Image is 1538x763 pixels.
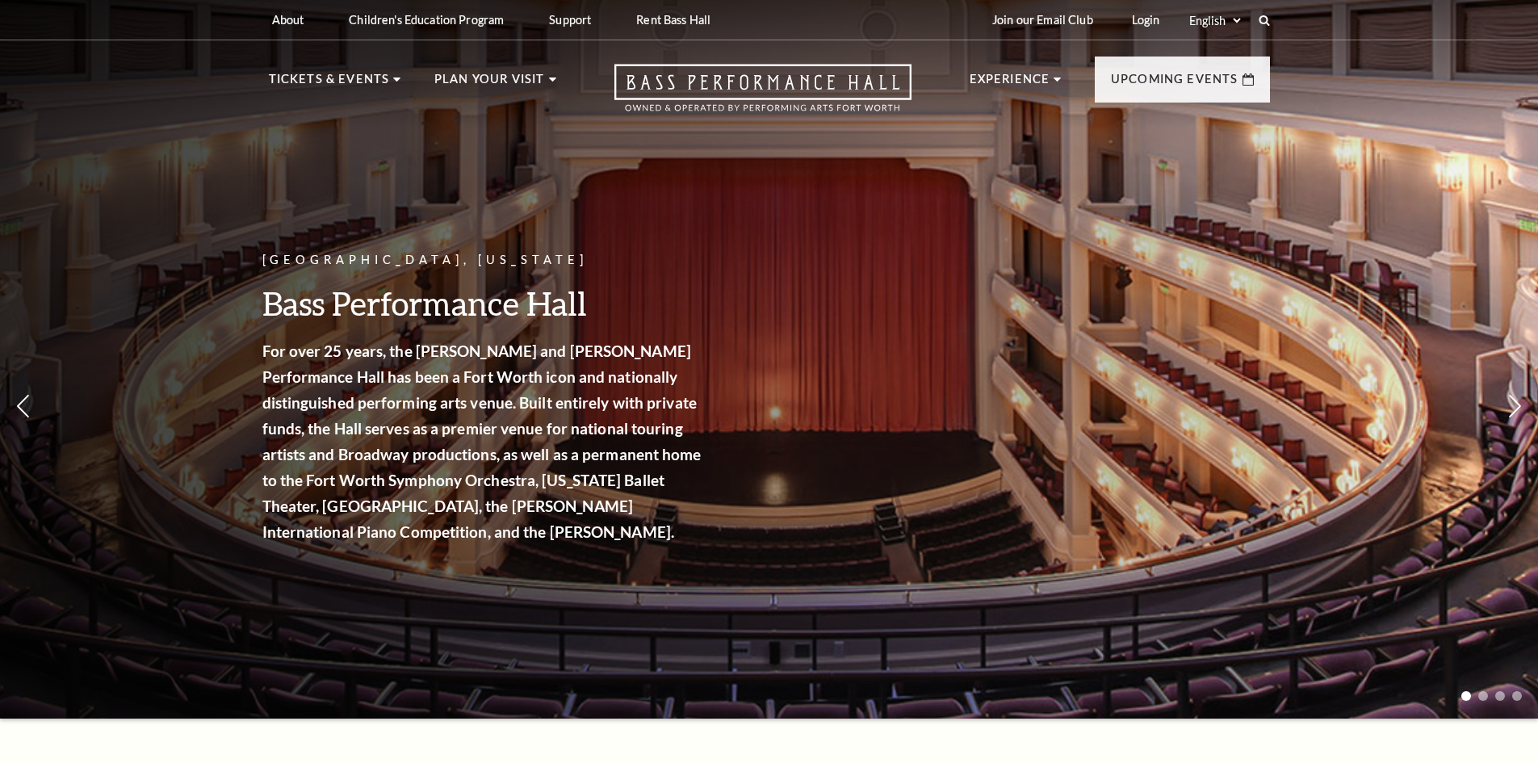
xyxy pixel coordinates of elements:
[549,13,591,27] p: Support
[269,69,390,99] p: Tickets & Events
[262,342,702,541] strong: For over 25 years, the [PERSON_NAME] and [PERSON_NAME] Performance Hall has been a Fort Worth ico...
[434,69,545,99] p: Plan Your Visit
[1186,13,1243,28] select: Select:
[1111,69,1238,99] p: Upcoming Events
[262,250,706,270] p: [GEOGRAPHIC_DATA], [US_STATE]
[349,13,504,27] p: Children's Education Program
[970,69,1050,99] p: Experience
[262,283,706,324] h3: Bass Performance Hall
[636,13,710,27] p: Rent Bass Hall
[272,13,304,27] p: About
